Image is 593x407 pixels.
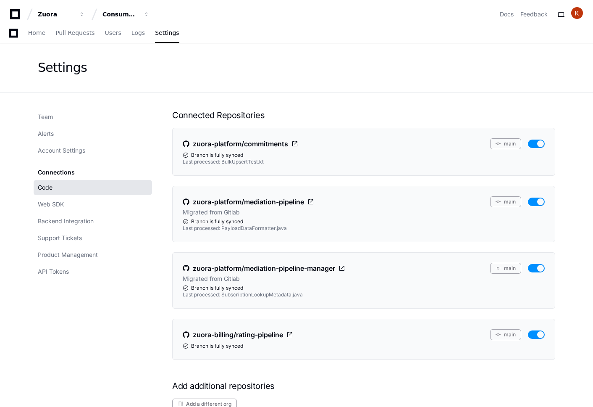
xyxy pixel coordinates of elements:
[490,138,521,149] button: main
[38,183,52,192] span: Code
[34,143,152,158] a: Account Settings
[55,24,94,43] a: Pull Requests
[183,208,240,217] p: Migrated from Gitlab
[193,197,304,207] span: zuora-platform/mediation-pipeline
[183,291,545,298] div: Last processed: SubscriptionLookupMetadata.java
[490,329,521,340] button: main
[38,129,54,138] span: Alerts
[131,24,145,43] a: Logs
[155,24,179,43] a: Settings
[99,7,153,22] button: Consumption
[172,380,555,392] h1: Add additional repositories
[34,197,152,212] a: Web SDK
[38,234,82,242] span: Support Tickets
[38,10,74,18] div: Zuora
[34,109,152,124] a: Team
[183,218,545,225] div: Branch is fully synced
[34,264,152,279] a: API Tokens
[183,196,314,207] a: zuora-platform/mediation-pipeline
[38,146,85,155] span: Account Settings
[34,126,152,141] a: Alerts
[566,379,589,402] iframe: Open customer support
[34,7,88,22] button: Zuora
[155,30,179,35] span: Settings
[38,267,69,276] span: API Tokens
[183,159,545,165] div: Last processed: BulkUpsertTest.kt
[55,30,94,35] span: Pull Requests
[38,251,98,259] span: Product Management
[183,225,545,232] div: Last processed: PayloadDataFormatter.java
[34,214,152,229] a: Backend Integration
[500,10,514,18] a: Docs
[183,275,240,283] p: Migrated from Gitlab
[34,180,152,195] a: Code
[183,138,298,149] a: zuora-platform/commitments
[193,330,283,340] span: zuora-billing/rating-pipeline
[183,263,345,274] a: zuora-platform/mediation-pipeline-manager
[28,24,45,43] a: Home
[105,30,121,35] span: Users
[193,139,288,149] span: zuora-platform/commitments
[38,113,53,121] span: Team
[102,10,139,18] div: Consumption
[131,30,145,35] span: Logs
[490,196,521,207] button: main
[34,247,152,262] a: Product Management
[38,200,64,209] span: Web SDK
[34,230,152,246] a: Support Tickets
[28,30,45,35] span: Home
[172,109,555,121] h1: Connected Repositories
[105,24,121,43] a: Users
[38,217,94,225] span: Backend Integration
[520,10,548,18] button: Feedback
[193,263,335,273] span: zuora-platform/mediation-pipeline-manager
[183,343,545,349] div: Branch is fully synced
[183,152,545,159] div: Branch is fully synced
[38,60,87,75] div: Settings
[183,329,293,340] a: zuora-billing/rating-pipeline
[183,285,545,291] div: Branch is fully synced
[490,263,521,274] button: main
[571,7,583,19] img: ACg8ocIO7jtkWN8S2iLRBR-u1BMcRY5-kg2T8U2dj_CWIxGKEUqXVg=s96-c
